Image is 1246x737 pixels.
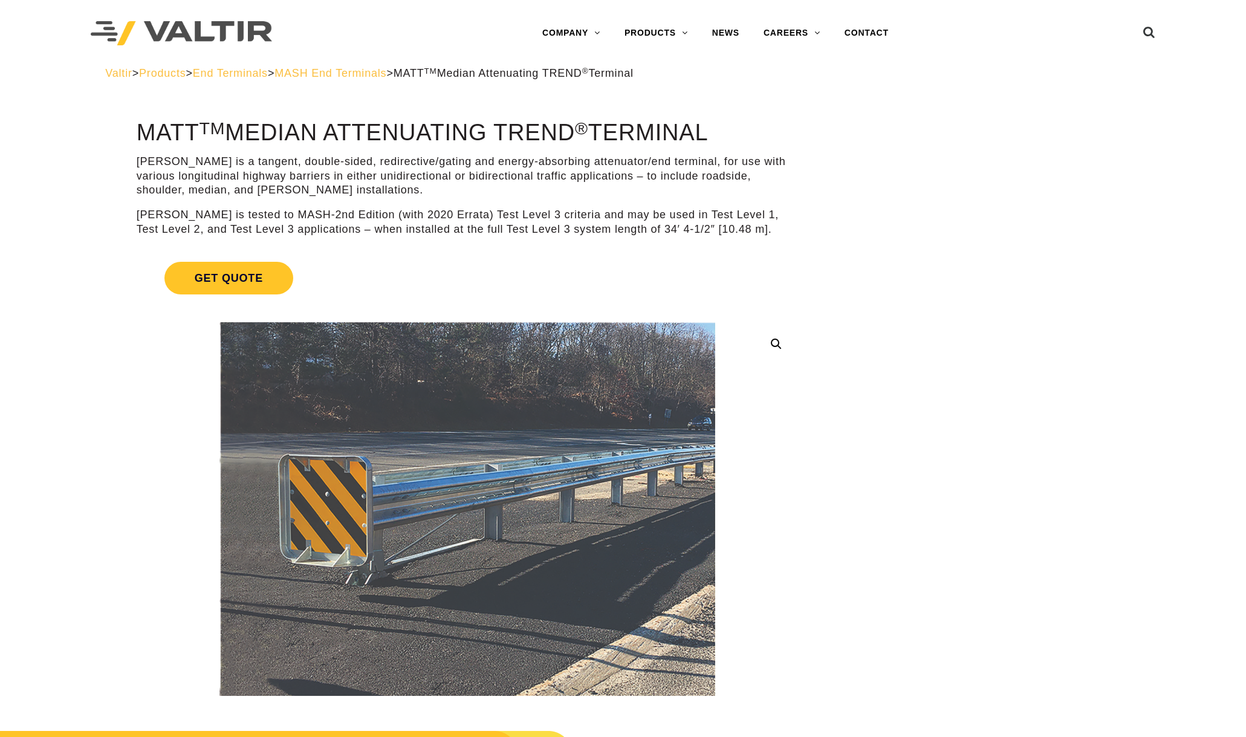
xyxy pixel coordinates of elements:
[575,119,588,138] sup: ®
[200,119,226,138] sup: TM
[424,67,437,76] sup: TM
[394,67,634,79] span: MATT Median Attenuating TREND Terminal
[91,21,272,46] img: Valtir
[700,21,751,45] a: NEWS
[274,67,386,79] a: MASH End Terminals
[832,21,901,45] a: CONTACT
[751,21,832,45] a: CAREERS
[137,155,798,197] p: [PERSON_NAME] is a tangent, double-sided, redirective/gating and energy-absorbing attenuator/end ...
[582,67,589,76] sup: ®
[139,67,186,79] a: Products
[612,21,700,45] a: PRODUCTS
[193,67,268,79] a: End Terminals
[137,120,798,146] h1: MATT Median Attenuating TREND Terminal
[164,262,293,294] span: Get Quote
[105,67,1141,80] div: > > > >
[137,208,798,236] p: [PERSON_NAME] is tested to MASH-2nd Edition (with 2020 Errata) Test Level 3 criteria and may be u...
[137,247,798,309] a: Get Quote
[105,67,132,79] a: Valtir
[530,21,612,45] a: COMPANY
